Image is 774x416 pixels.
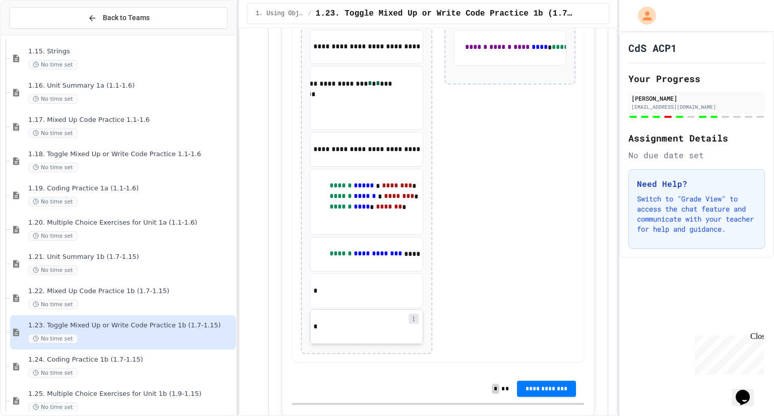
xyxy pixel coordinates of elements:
h2: Assignment Details [628,131,765,145]
span: 1.23. Toggle Mixed Up or Write Code Practice 1b (1.7-1.15) [315,8,573,20]
span: 1.22. Mixed Up Code Practice 1b (1.7-1.15) [28,287,234,296]
div: My Account [627,4,659,27]
span: 1.23. Toggle Mixed Up or Write Code Practice 1b (1.7-1.15) [28,321,234,330]
iframe: chat widget [690,332,764,375]
span: 1.15. Strings [28,47,234,56]
h2: Your Progress [628,72,765,86]
span: 1.21. Unit Summary 1b (1.7-1.15) [28,253,234,261]
div: Chat with us now!Close [4,4,70,64]
span: 1.19. Coding Practice 1a (1.1-1.6) [28,184,234,193]
span: 1.17. Mixed Up Code Practice 1.1-1.6 [28,116,234,124]
span: 1.25. Multiple Choice Exercises for Unit 1b (1.9-1.15) [28,390,234,398]
span: No time set [28,300,78,309]
div: No due date set [628,149,765,161]
span: No time set [28,128,78,138]
iframe: chat widget [732,376,764,406]
span: No time set [28,197,78,206]
div: [PERSON_NAME] [631,94,762,103]
span: Back to Teams [103,13,150,23]
button: Back to Teams [9,7,228,29]
div: [EMAIL_ADDRESS][DOMAIN_NAME] [631,103,762,111]
span: / [308,10,311,18]
span: No time set [28,368,78,378]
span: 1.16. Unit Summary 1a (1.1-1.6) [28,82,234,90]
span: 1.20. Multiple Choice Exercises for Unit 1a (1.1-1.6) [28,219,234,227]
span: No time set [28,402,78,412]
span: No time set [28,265,78,275]
h1: CdS ACP1 [628,41,677,55]
span: No time set [28,60,78,70]
h3: Need Help? [637,178,756,190]
span: No time set [28,231,78,241]
span: No time set [28,163,78,172]
span: No time set [28,94,78,104]
span: 1.18. Toggle Mixed Up or Write Code Practice 1.1-1.6 [28,150,234,159]
span: 1.24. Coding Practice 1b (1.7-1.15) [28,356,234,364]
span: No time set [28,334,78,343]
span: 1. Using Objects and Methods [255,10,304,18]
p: Switch to "Grade View" to access the chat feature and communicate with your teacher for help and ... [637,194,756,234]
